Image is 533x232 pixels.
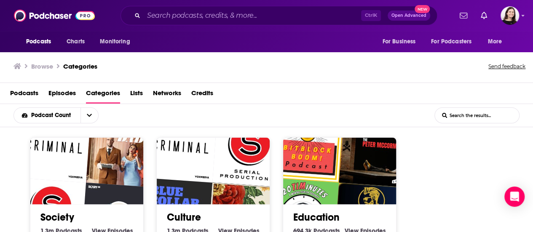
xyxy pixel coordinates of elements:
img: Criminal [145,110,217,183]
a: Culture [167,211,201,224]
span: Monitoring [100,36,130,48]
div: Search podcasts, credits, & more... [121,6,437,25]
button: Show profile menu [501,6,519,25]
span: Podcasts [26,36,51,48]
a: Podcasts [10,86,38,104]
span: More [488,36,502,48]
button: open menu [482,34,513,50]
h3: Browse [31,62,53,70]
span: Charts [67,36,85,48]
span: Ctrl K [361,10,381,21]
a: Show notifications dropdown [477,8,490,23]
button: open menu [376,34,426,50]
a: Episodes [48,86,76,104]
a: Credits [191,86,213,104]
span: Logged in as lucynalen [501,6,519,25]
img: Your Mom & Dad [86,115,158,187]
span: Podcast Count [31,112,74,118]
button: open menu [14,112,80,118]
a: Education [293,211,340,224]
img: Podchaser - Follow, Share and Rate Podcasts [14,8,95,24]
a: Charts [61,34,90,50]
button: open menu [80,108,98,123]
img: The BitBlockBoom Bitcoin Podcast [271,110,344,183]
a: Society [40,211,74,224]
button: open menu [426,34,484,50]
button: open menu [20,34,62,50]
div: Open Intercom Messenger [504,187,525,207]
input: Search podcasts, credits, & more... [144,9,361,22]
span: New [415,5,430,13]
a: Networks [153,86,181,104]
a: Lists [130,86,143,104]
span: For Podcasters [431,36,471,48]
button: Send feedback [486,61,528,72]
a: Show notifications dropdown [456,8,471,23]
img: Serial [212,115,285,187]
img: The Peter McCormack Show [339,115,411,187]
span: For Business [382,36,415,48]
img: User Profile [501,6,519,25]
button: open menu [94,34,141,50]
h2: Choose List sort [13,107,112,123]
a: Categories [63,62,97,70]
a: Categories [86,86,120,104]
button: Open AdvancedNew [388,11,430,21]
img: Criminal [19,110,91,183]
span: Open Advanced [391,13,426,18]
